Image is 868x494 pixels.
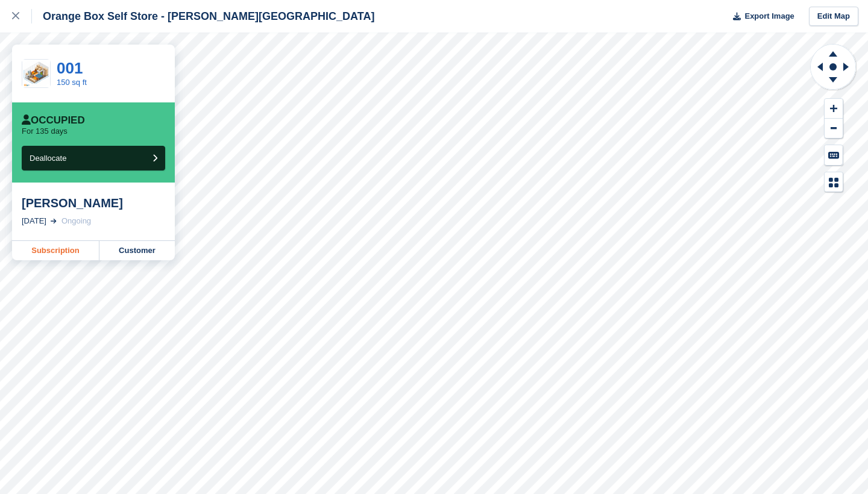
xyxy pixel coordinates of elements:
div: [DATE] [22,215,46,227]
img: arrow-right-light-icn-cde0832a797a2874e46488d9cf13f60e5c3a73dbe684e267c42b8395dfbc2abf.svg [51,219,57,224]
div: [PERSON_NAME] [22,196,165,210]
div: Occupied [22,114,85,127]
a: 001 [57,59,83,77]
a: Customer [99,241,175,260]
span: Deallocate [30,154,66,163]
button: Deallocate [22,146,165,170]
div: Ongoing [61,215,91,227]
button: Zoom In [825,99,843,119]
button: Zoom Out [825,119,843,139]
a: 150 sq ft [57,78,87,87]
img: 150sqft.jpg [22,60,50,87]
button: Map Legend [825,172,843,192]
a: Subscription [12,241,99,260]
span: Export Image [744,10,794,22]
p: For 135 days [22,127,68,136]
button: Export Image [726,7,794,27]
div: Orange Box Self Store - [PERSON_NAME][GEOGRAPHIC_DATA] [32,9,374,23]
button: Keyboard Shortcuts [825,145,843,165]
a: Edit Map [809,7,858,27]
